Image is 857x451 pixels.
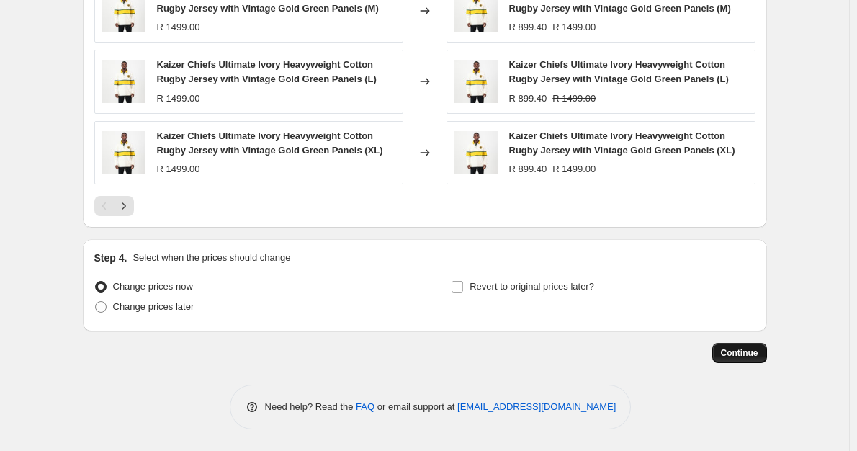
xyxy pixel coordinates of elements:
nav: Pagination [94,196,134,216]
span: Kaizer Chiefs Ultimate Ivory Heavyweight Cotton Rugby Jersey with Vintage Gold Green Panels (L) [509,59,729,84]
a: FAQ [356,401,374,412]
div: R 1499.00 [157,162,200,177]
span: or email support at [374,401,457,412]
span: Need help? Read the [265,401,356,412]
img: kaizer-chiefs-ulitimate-jersey-ivory-765565_80x.jpg [454,60,498,103]
span: Kaizer Chiefs Ultimate Ivory Heavyweight Cotton Rugby Jersey with Vintage Gold Green Panels (XL) [509,130,735,156]
a: [EMAIL_ADDRESS][DOMAIN_NAME] [457,401,616,412]
strike: R 1499.00 [552,162,596,177]
span: Kaizer Chiefs Ultimate Ivory Heavyweight Cotton Rugby Jersey with Vintage Gold Green Panels (L) [157,59,377,84]
strike: R 1499.00 [552,20,596,35]
span: Continue [721,347,758,359]
div: R 899.40 [509,91,547,106]
button: Next [114,196,134,216]
div: R 1499.00 [157,20,200,35]
img: kaizer-chiefs-ulitimate-jersey-ivory-765565_80x.jpg [102,60,145,103]
span: Revert to original prices later? [470,281,594,292]
img: kaizer-chiefs-ulitimate-jersey-ivory-765565_80x.jpg [102,131,145,174]
strike: R 1499.00 [552,91,596,106]
span: Kaizer Chiefs Ultimate Ivory Heavyweight Cotton Rugby Jersey with Vintage Gold Green Panels (XL) [157,130,383,156]
div: R 1499.00 [157,91,200,106]
button: Continue [712,343,767,363]
p: Select when the prices should change [133,251,290,265]
span: Change prices later [113,301,194,312]
span: Change prices now [113,281,193,292]
img: kaizer-chiefs-ulitimate-jersey-ivory-765565_80x.jpg [454,131,498,174]
h2: Step 4. [94,251,127,265]
div: R 899.40 [509,162,547,177]
div: R 899.40 [509,20,547,35]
